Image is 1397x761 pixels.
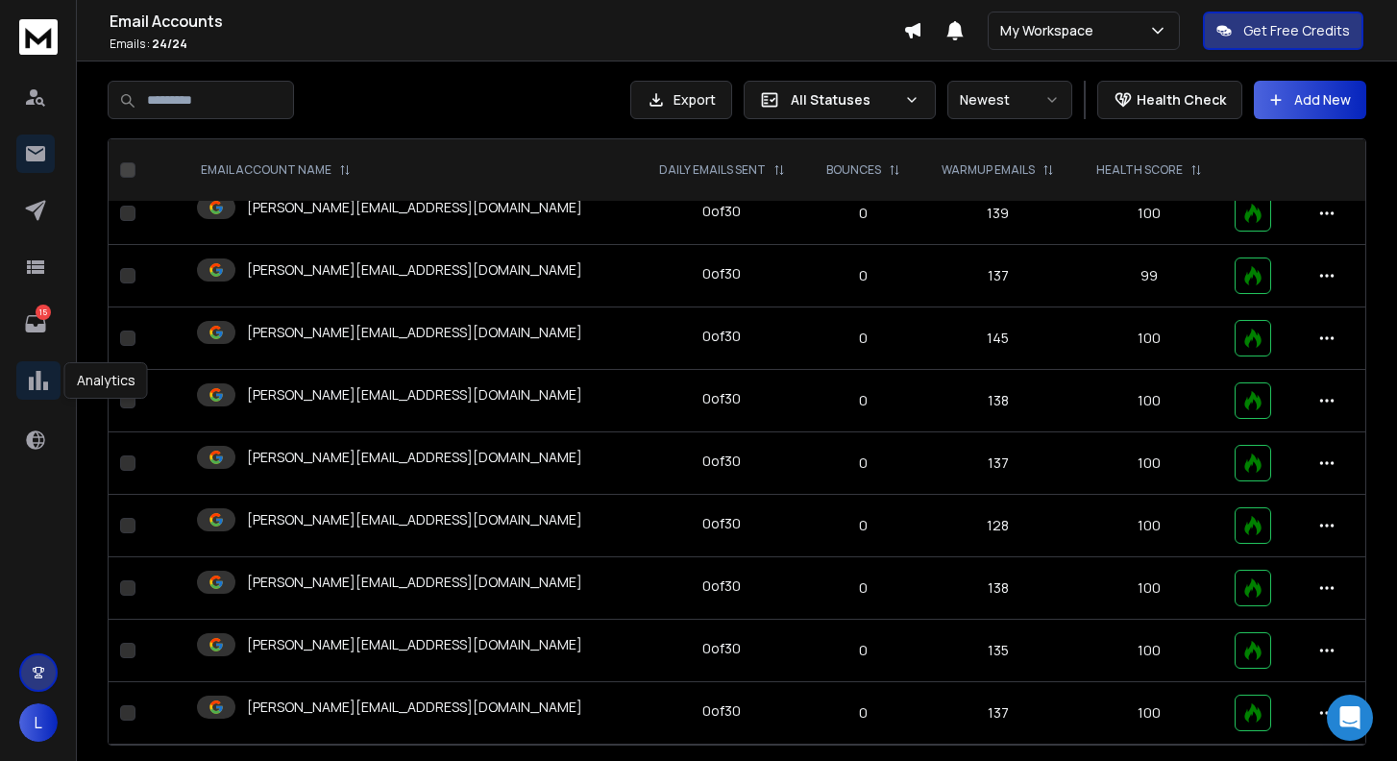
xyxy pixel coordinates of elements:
[791,90,896,110] p: All Statuses
[819,266,909,285] p: 0
[1075,370,1223,432] td: 100
[1075,183,1223,245] td: 100
[247,385,582,405] p: [PERSON_NAME][EMAIL_ADDRESS][DOMAIN_NAME]
[920,620,1076,682] td: 135
[702,452,741,471] div: 0 of 30
[247,198,582,217] p: [PERSON_NAME][EMAIL_ADDRESS][DOMAIN_NAME]
[702,202,741,221] div: 0 of 30
[247,260,582,280] p: [PERSON_NAME][EMAIL_ADDRESS][DOMAIN_NAME]
[247,323,582,342] p: [PERSON_NAME][EMAIL_ADDRESS][DOMAIN_NAME]
[659,162,766,178] p: DAILY EMAILS SENT
[1075,307,1223,370] td: 100
[819,641,909,660] p: 0
[702,327,741,346] div: 0 of 30
[1075,557,1223,620] td: 100
[247,448,582,467] p: [PERSON_NAME][EMAIL_ADDRESS][DOMAIN_NAME]
[702,639,741,658] div: 0 of 30
[630,81,732,119] button: Export
[702,514,741,533] div: 0 of 30
[1254,81,1366,119] button: Add New
[247,635,582,654] p: [PERSON_NAME][EMAIL_ADDRESS][DOMAIN_NAME]
[819,391,909,410] p: 0
[1096,162,1183,178] p: HEALTH SCORE
[1075,495,1223,557] td: 100
[1075,682,1223,745] td: 100
[942,162,1035,178] p: WARMUP EMAILS
[920,245,1076,307] td: 137
[702,389,741,408] div: 0 of 30
[819,454,909,473] p: 0
[702,577,741,596] div: 0 of 30
[1137,90,1226,110] p: Health Check
[1075,620,1223,682] td: 100
[1327,695,1373,741] div: Open Intercom Messenger
[819,703,909,723] p: 0
[16,305,55,343] a: 15
[19,703,58,742] button: L
[1075,245,1223,307] td: 99
[247,510,582,529] p: [PERSON_NAME][EMAIL_ADDRESS][DOMAIN_NAME]
[920,557,1076,620] td: 138
[64,362,148,399] div: Analytics
[1097,81,1242,119] button: Health Check
[819,516,909,535] p: 0
[920,370,1076,432] td: 138
[19,19,58,55] img: logo
[1075,432,1223,495] td: 100
[1203,12,1363,50] button: Get Free Credits
[920,307,1076,370] td: 145
[247,573,582,592] p: [PERSON_NAME][EMAIL_ADDRESS][DOMAIN_NAME]
[702,701,741,721] div: 0 of 30
[1000,21,1101,40] p: My Workspace
[36,305,51,320] p: 15
[920,682,1076,745] td: 137
[1243,21,1350,40] p: Get Free Credits
[201,162,351,178] div: EMAIL ACCOUNT NAME
[247,698,582,717] p: [PERSON_NAME][EMAIL_ADDRESS][DOMAIN_NAME]
[110,37,903,52] p: Emails :
[819,329,909,348] p: 0
[920,183,1076,245] td: 139
[826,162,881,178] p: BOUNCES
[702,264,741,283] div: 0 of 30
[920,432,1076,495] td: 137
[819,204,909,223] p: 0
[920,495,1076,557] td: 128
[152,36,187,52] span: 24 / 24
[819,578,909,598] p: 0
[947,81,1072,119] button: Newest
[110,10,903,33] h1: Email Accounts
